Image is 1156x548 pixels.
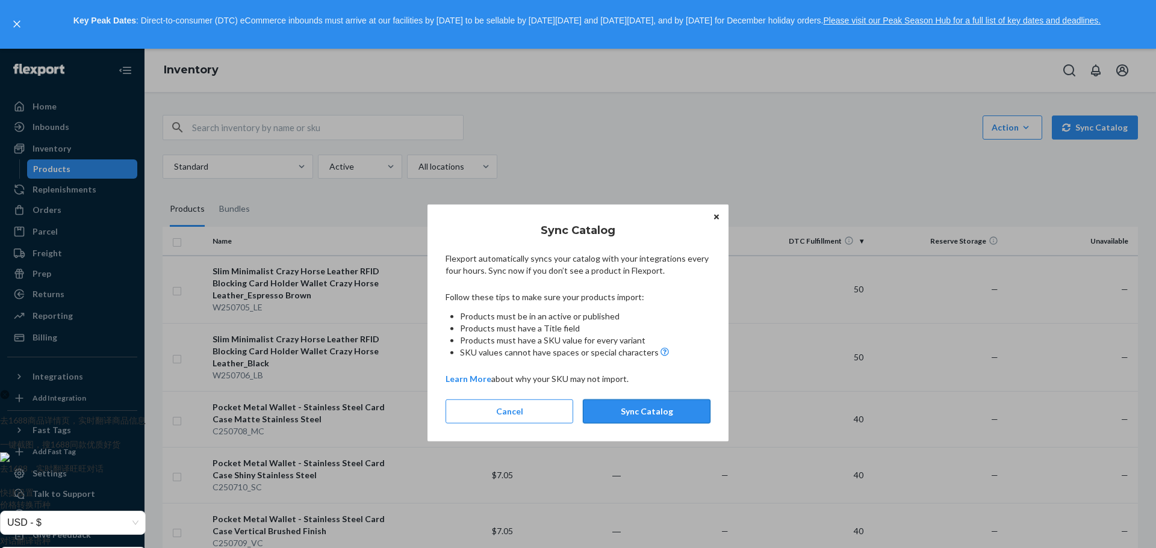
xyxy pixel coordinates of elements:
button: Cancel [446,399,573,423]
button: close, [11,18,23,30]
a: Learn More [446,373,491,383]
a: Please visit our Peak Season Hub for a full list of key dates and deadlines. [823,16,1101,25]
span: SKU values cannot have spaces or special characters [460,346,659,358]
p: Follow these tips to make sure your products import: [446,291,710,303]
span: Products must have a SKU value for every variant [460,334,645,345]
h2: Sync Catalog [446,222,710,238]
p: : Direct-to-consumer (DTC) eCommerce inbounds must arrive at our facilities by [DATE] to be sella... [29,11,1145,31]
span: Products must have a Title field [460,322,580,333]
strong: Key Peak Dates [73,16,136,25]
span: Products must be in an active or published [460,310,620,321]
p: about why your SKU may not import. [446,372,710,384]
p: Flexport automatically syncs your catalog with your integrations every four hours. Sync now if yo... [446,252,710,276]
button: Sync Catalog [583,399,710,423]
button: Close [710,210,722,223]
